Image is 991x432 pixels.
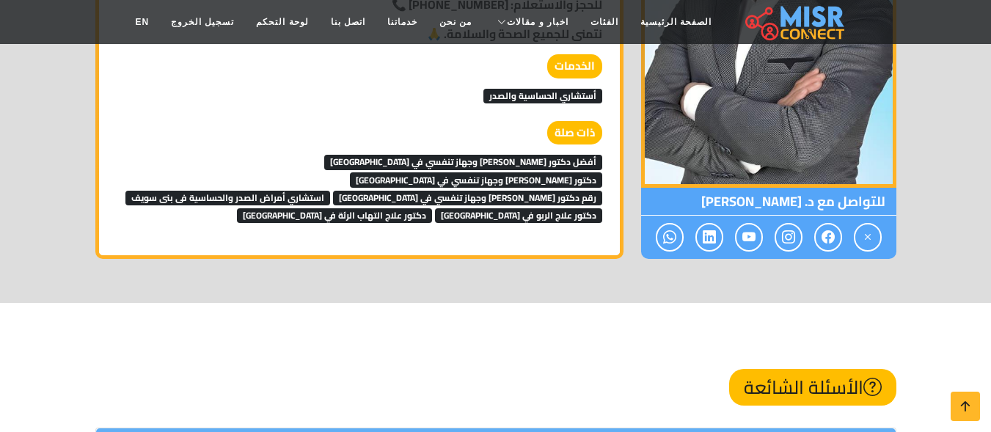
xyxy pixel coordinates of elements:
[507,15,568,29] span: اخبار و مقالات
[435,208,602,223] span: دكتور علاج الربو في [GEOGRAPHIC_DATA]
[579,8,629,36] a: الفئات
[237,208,432,223] span: دكتور علاج التهاب الرئة في [GEOGRAPHIC_DATA]
[547,121,602,145] strong: ذات صلة
[629,8,723,36] a: الصفحة الرئيسية
[125,186,330,208] a: استشاري أمراض الصدر والحساسية فى بنى سويف
[435,203,602,225] a: دكتور علاج الربو في [GEOGRAPHIC_DATA]
[729,369,896,406] h2: الأسئلة الشائعة
[324,150,602,172] a: أفضل دكتور [PERSON_NAME] وجهاز تنفسي في [GEOGRAPHIC_DATA]
[483,8,579,36] a: اخبار و مقالات
[160,8,245,36] a: تسجيل الخروج
[376,8,428,36] a: خدماتنا
[125,191,330,205] span: استشاري أمراض الصدر والحساسية فى بنى سويف
[324,155,602,169] span: أفضل دكتور [PERSON_NAME] وجهاز تنفسي في [GEOGRAPHIC_DATA]
[350,168,602,190] a: دكتور [PERSON_NAME] وجهاز تنفسي في [GEOGRAPHIC_DATA]
[483,89,602,103] span: أستشاري الحساسية والصدر
[124,8,160,36] a: EN
[641,188,896,216] span: للتواصل مع د. [PERSON_NAME]
[483,84,602,106] a: أستشاري الحساسية والصدر
[237,203,432,225] a: دكتور علاج التهاب الرئة في [GEOGRAPHIC_DATA]
[350,172,602,187] span: دكتور [PERSON_NAME] وجهاز تنفسي في [GEOGRAPHIC_DATA]
[245,8,319,36] a: لوحة التحكم
[428,8,483,36] a: من نحن
[320,8,376,36] a: اتصل بنا
[333,191,602,205] span: رقم دكتور [PERSON_NAME] وجهاز تنفسي في [GEOGRAPHIC_DATA]
[547,54,602,78] strong: الخدمات
[745,4,844,40] img: main.misr_connect
[333,186,602,208] a: رقم دكتور [PERSON_NAME] وجهاز تنفسي في [GEOGRAPHIC_DATA]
